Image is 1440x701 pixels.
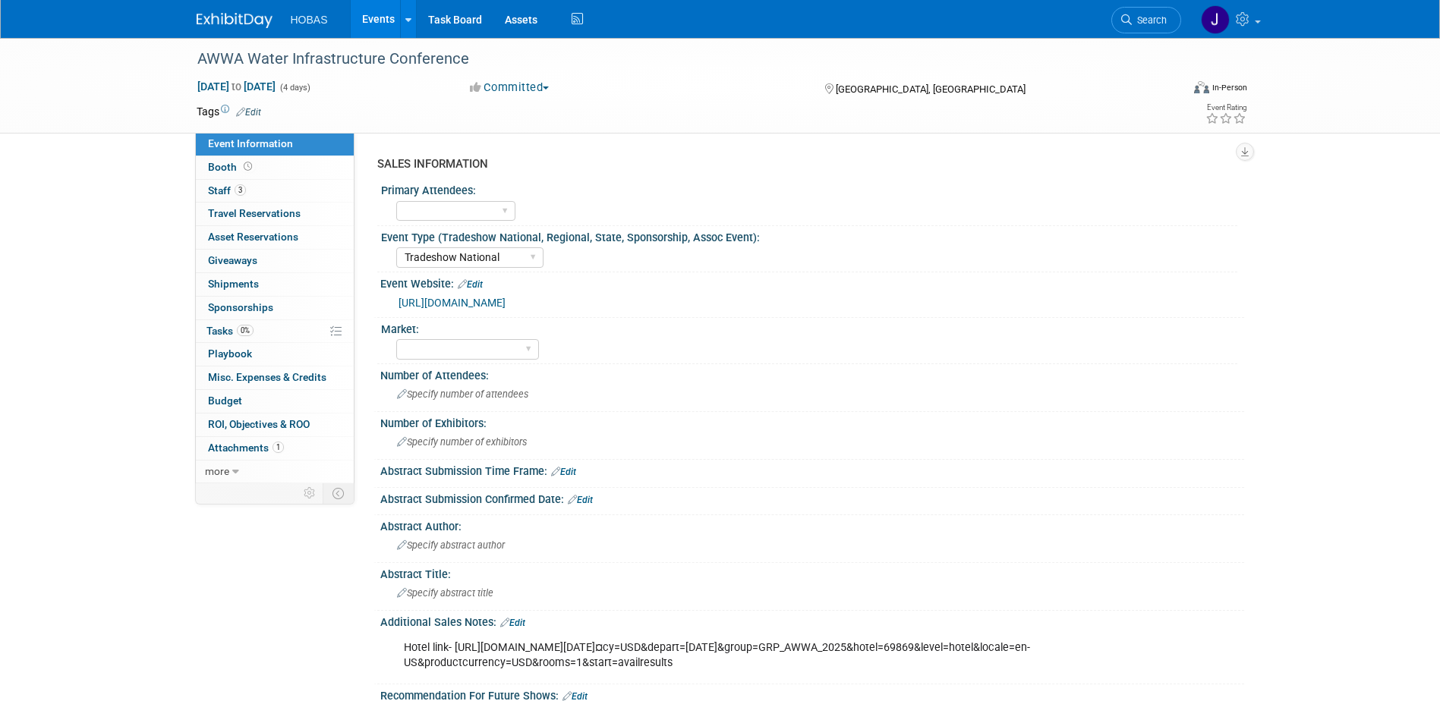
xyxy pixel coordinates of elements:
div: Primary Attendees: [381,179,1237,198]
div: Number of Attendees: [380,364,1244,383]
a: Attachments1 [196,437,354,460]
td: Toggle Event Tabs [323,483,354,503]
span: Search [1132,14,1167,26]
a: Shipments [196,273,354,296]
span: Specify abstract title [397,587,493,599]
div: Event Format [1092,79,1248,102]
span: Misc. Expenses & Credits [208,371,326,383]
span: to [229,80,244,93]
td: Tags [197,104,261,119]
div: Abstract Title: [380,563,1244,582]
span: more [205,465,229,477]
div: Additional Sales Notes: [380,611,1244,630]
div: Hotel link- [URL][DOMAIN_NAME][DATE]¤cy=USD&depart=[DATE]&group=GRP_AWWA_2025&hotel=69869&level=h... [393,633,1077,678]
span: [GEOGRAPHIC_DATA], [GEOGRAPHIC_DATA] [836,83,1026,95]
div: Event Website: [380,272,1244,292]
span: Specify abstract author [397,539,505,551]
a: Travel Reservations [196,203,354,225]
a: Edit [236,107,261,118]
a: Asset Reservations [196,226,354,249]
span: Attachments [208,442,284,454]
span: Booth not reserved yet [241,161,255,172]
div: Event Rating [1205,104,1246,112]
a: Giveaways [196,250,354,272]
img: Jamie Coe [1201,5,1230,34]
img: ExhibitDay [197,13,273,28]
span: Asset Reservations [208,231,298,243]
span: Event Information [208,137,293,149]
span: ROI, Objectives & ROO [208,418,310,430]
a: [URL][DOMAIN_NAME] [399,297,506,309]
div: Number of Exhibitors: [380,412,1244,431]
span: Tasks [206,325,254,337]
span: Specify number of exhibitors [397,436,527,448]
span: Budget [208,395,242,407]
a: more [196,461,354,483]
img: Format-Inperson.png [1194,81,1209,93]
a: ROI, Objectives & ROO [196,413,354,436]
a: Sponsorships [196,297,354,319]
div: Event Type (Tradeshow National, Regional, State, Sponsorship, Assoc Event): [381,226,1237,245]
span: HOBAS [291,14,328,26]
a: Edit [500,618,525,628]
div: SALES INFORMATION [377,156,1233,172]
a: Misc. Expenses & Credits [196,366,354,389]
span: Travel Reservations [208,207,301,219]
a: Budget [196,390,354,413]
span: Giveaways [208,254,257,266]
span: 1 [273,442,284,453]
a: Edit [458,279,483,290]
span: Booth [208,161,255,173]
div: AWWA Water Infrastructure Conference [192,46,1158,73]
span: Staff [208,184,246,196]
a: Edit [551,467,576,477]
span: Shipments [208,278,259,290]
a: Playbook [196,343,354,366]
a: Search [1111,7,1181,33]
div: In-Person [1212,82,1247,93]
a: Tasks0% [196,320,354,343]
div: Market: [381,318,1237,337]
span: [DATE] [DATE] [197,80,276,93]
a: Staff3 [196,180,354,203]
a: Edit [568,495,593,505]
div: Abstract Submission Time Frame: [380,460,1244,479]
div: Abstract Author: [380,515,1244,534]
a: Booth [196,156,354,179]
span: Playbook [208,347,252,360]
span: 0% [237,325,254,336]
span: (4 days) [279,83,310,93]
div: Abstract Submission Confirmed Date: [380,488,1244,508]
button: Committed [465,80,555,96]
span: Specify number of attendees [397,388,528,400]
td: Personalize Event Tab Strip [297,483,323,503]
span: Sponsorships [208,301,273,313]
span: 3 [235,184,246,196]
a: Event Information [196,133,354,156]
